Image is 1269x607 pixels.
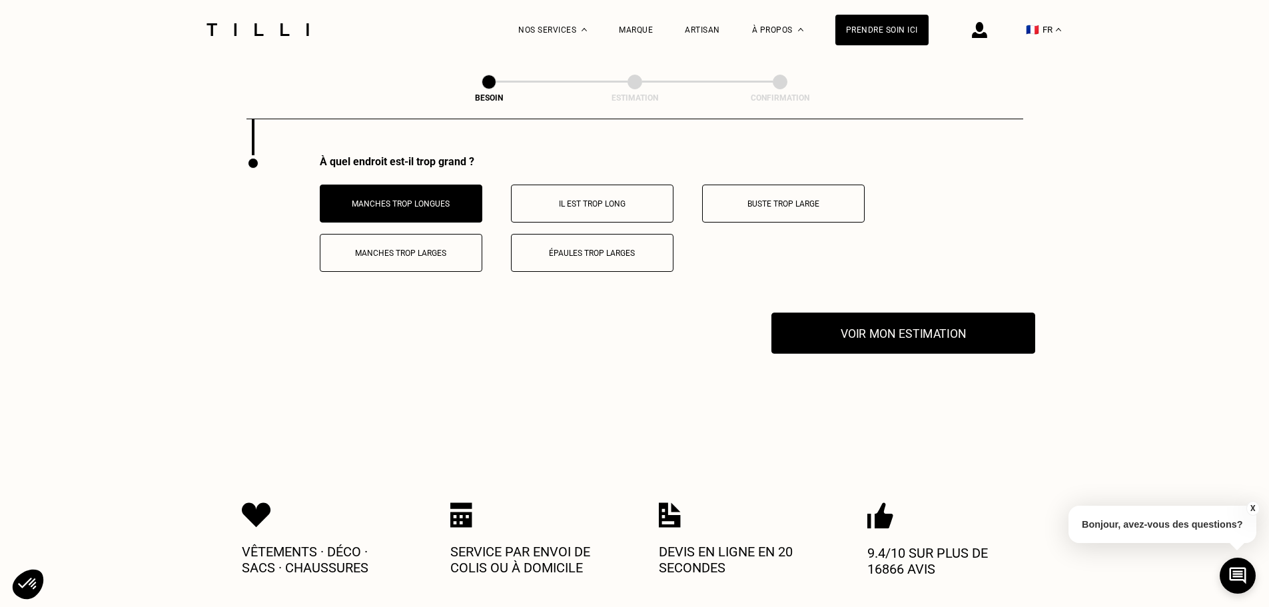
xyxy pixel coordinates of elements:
[835,15,929,45] a: Prendre soin ici
[320,185,482,223] button: Manches trop longues
[1246,501,1259,516] button: X
[327,249,475,258] p: Manches trop larges
[771,312,1035,354] button: Voir mon estimation
[242,544,402,576] p: Vêtements · Déco · Sacs · Chaussures
[518,249,666,258] p: Épaules trop larges
[798,28,803,31] img: Menu déroulant à propos
[582,28,587,31] img: Menu déroulant
[685,25,720,35] a: Artisan
[511,234,673,272] button: Épaules trop larges
[511,185,673,223] button: Il est trop long
[659,544,819,576] p: Devis en ligne en 20 secondes
[1068,506,1256,543] p: Bonjour, avez-vous des questions?
[327,199,475,209] p: Manches trop longues
[568,93,701,103] div: Estimation
[619,25,653,35] a: Marque
[867,545,1027,577] p: 9.4/10 sur plus de 16866 avis
[450,502,472,528] img: Icon
[518,199,666,209] p: Il est trop long
[1026,23,1039,36] span: 🇫🇷
[242,502,271,528] img: Icon
[320,155,1023,168] div: À quel endroit est-il trop grand ?
[709,199,857,209] p: Buste trop large
[659,502,681,528] img: Icon
[972,22,987,38] img: icône connexion
[1056,28,1061,31] img: menu déroulant
[702,185,865,223] button: Buste trop large
[422,93,556,103] div: Besoin
[320,234,482,272] button: Manches trop larges
[867,502,893,529] img: Icon
[202,23,314,36] img: Logo du service de couturière Tilli
[450,544,610,576] p: Service par envoi de colis ou à domicile
[713,93,847,103] div: Confirmation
